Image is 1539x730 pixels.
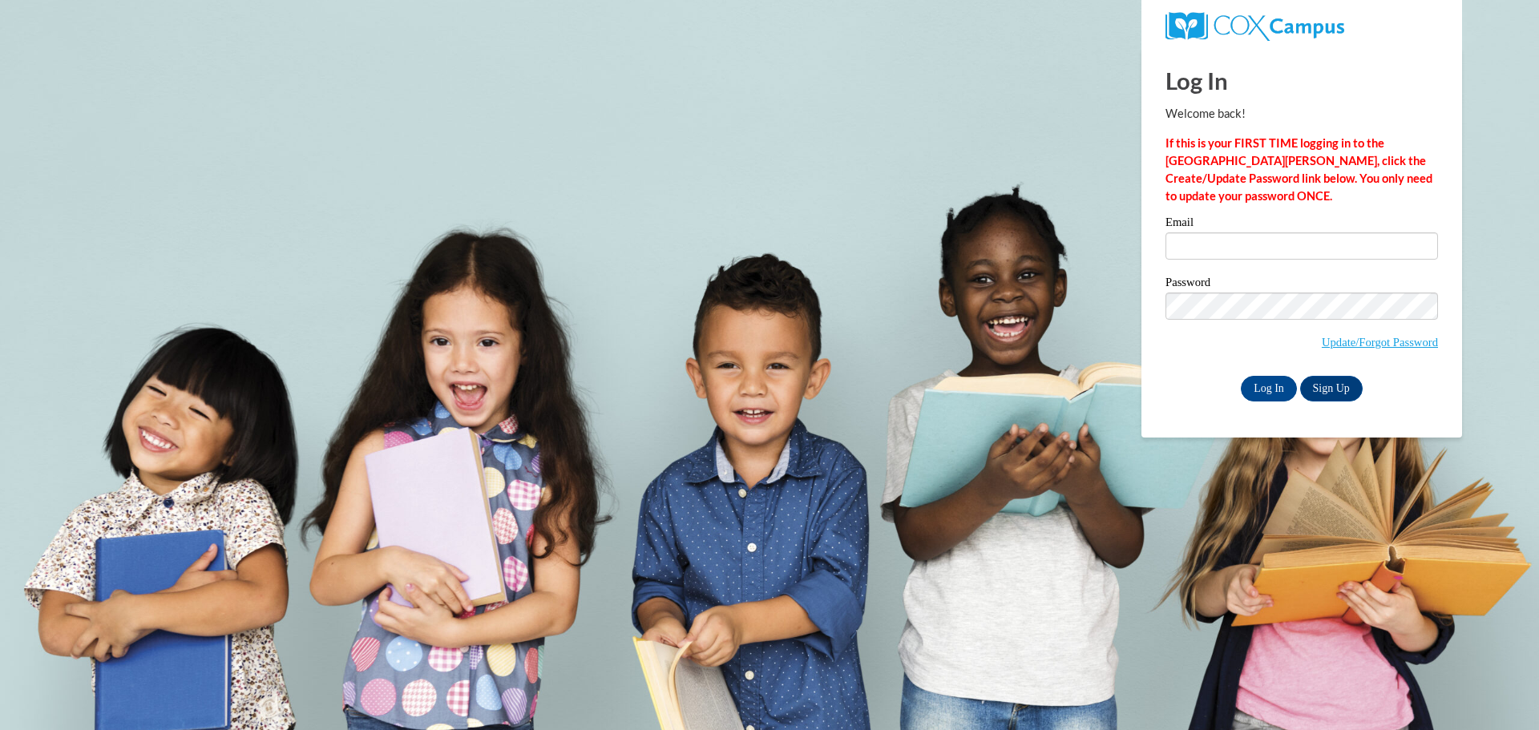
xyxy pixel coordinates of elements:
a: Sign Up [1300,376,1363,401]
h1: Log In [1165,64,1438,97]
p: Welcome back! [1165,105,1438,123]
img: COX Campus [1165,12,1344,41]
label: Email [1165,216,1438,232]
label: Password [1165,276,1438,292]
a: Update/Forgot Password [1322,336,1438,349]
input: Log In [1241,376,1297,401]
a: COX Campus [1165,18,1344,32]
strong: If this is your FIRST TIME logging in to the [GEOGRAPHIC_DATA][PERSON_NAME], click the Create/Upd... [1165,136,1432,203]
